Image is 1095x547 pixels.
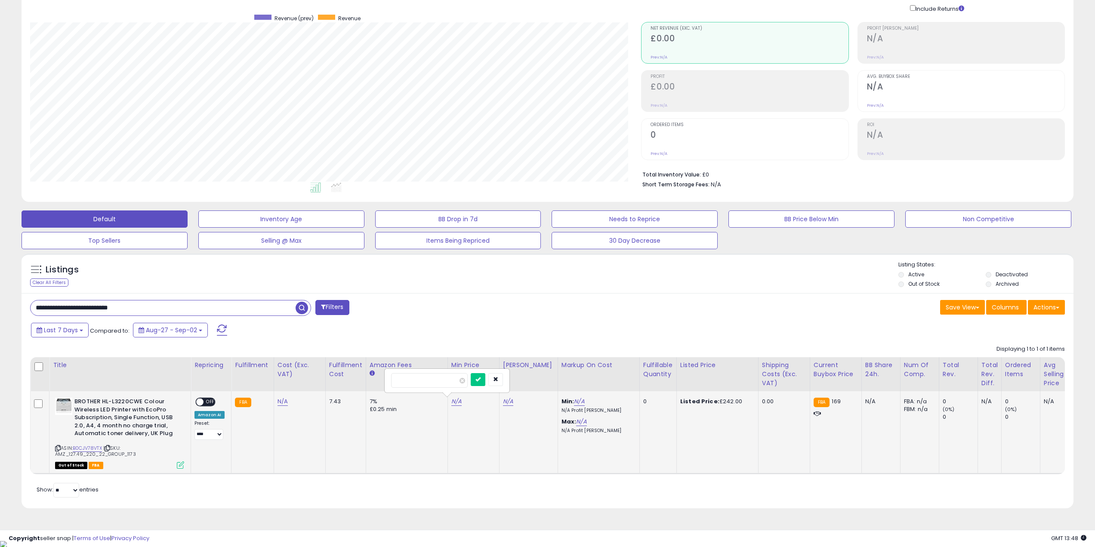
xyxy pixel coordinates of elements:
[55,462,87,469] span: All listings that are currently out of stock and unavailable for purchase on Amazon
[1028,300,1065,315] button: Actions
[235,361,270,370] div: Fulfillment
[503,361,554,370] div: [PERSON_NAME]
[574,397,584,406] a: N/A
[561,408,633,414] p: N/A Profit [PERSON_NAME]
[904,405,932,413] div: FBM: n/a
[908,271,924,278] label: Active
[55,398,72,415] img: 41zN7dBixXL._SL40_.jpg
[329,361,362,379] div: Fulfillment Cost
[762,361,806,388] div: Shipping Costs (Exc. VAT)
[375,232,541,249] button: Items Being Repriced
[867,123,1064,127] span: ROI
[375,210,541,228] button: BB Drop in 7d
[31,323,89,337] button: Last 7 Days
[111,534,149,542] a: Privacy Policy
[867,82,1064,93] h2: N/A
[651,130,848,142] h2: 0
[204,399,217,406] span: OFF
[90,327,130,335] span: Compared to:
[370,398,441,405] div: 7%
[898,261,1073,269] p: Listing States:
[996,280,1019,287] label: Archived
[278,361,322,379] div: Cost (Exc. VAT)
[55,445,136,457] span: | SKU: AMZ_127.49_220_22_GROUP_1173
[986,300,1027,315] button: Columns
[711,180,721,189] span: N/A
[832,397,840,405] span: 169
[814,361,858,379] div: Current Buybox Price
[451,397,462,406] a: N/A
[146,326,197,334] span: Aug-27 - Sep-02
[561,428,633,434] p: N/A Profit [PERSON_NAME]
[194,411,225,419] div: Amazon AI
[651,103,667,108] small: Prev: N/A
[867,130,1064,142] h2: N/A
[904,3,975,13] div: Include Returns
[680,397,719,405] b: Listed Price:
[943,406,955,413] small: (0%)
[642,171,701,178] b: Total Inventory Value:
[561,361,636,370] div: Markup on Cost
[867,34,1064,45] h2: N/A
[558,357,639,391] th: The percentage added to the cost of goods (COGS) that forms the calculator for Min & Max prices.
[22,232,188,249] button: Top Sellers
[651,34,848,45] h2: £0.00
[867,55,884,60] small: Prev: N/A
[561,397,574,405] b: Min:
[981,398,995,405] div: N/A
[865,398,894,405] div: N/A
[867,74,1064,79] span: Avg. Buybox Share
[275,15,314,22] span: Revenue (prev)
[643,361,673,379] div: Fulfillable Quantity
[1005,398,1040,405] div: 0
[133,323,208,337] button: Aug-27 - Sep-02
[992,303,1019,312] span: Columns
[905,210,1071,228] button: Non Competitive
[198,210,364,228] button: Inventory Age
[867,151,884,156] small: Prev: N/A
[1005,413,1040,421] div: 0
[198,232,364,249] button: Selling @ Max
[74,534,110,542] a: Terms of Use
[194,420,225,440] div: Preset:
[904,398,932,405] div: FBA: n/a
[981,361,998,388] div: Total Rev. Diff.
[9,534,40,542] strong: Copyright
[680,361,755,370] div: Listed Price
[30,278,68,287] div: Clear All Filters
[370,361,444,370] div: Amazon Fees
[370,370,375,377] small: Amazon Fees.
[561,417,577,426] b: Max:
[1051,534,1086,542] span: 2025-09-10 13:48 GMT
[943,361,974,379] div: Total Rev.
[1005,406,1017,413] small: (0%)
[73,445,102,452] a: B0CJV78VTX
[9,535,149,543] div: seller snap | |
[44,326,78,334] span: Last 7 Days
[943,398,978,405] div: 0
[370,405,441,413] div: £0.25 min
[278,397,288,406] a: N/A
[651,74,848,79] span: Profit
[451,361,496,370] div: Min Price
[329,398,359,405] div: 7.43
[943,413,978,421] div: 0
[867,103,884,108] small: Prev: N/A
[651,151,667,156] small: Prev: N/A
[37,485,99,494] span: Show: entries
[552,232,718,249] button: 30 Day Decrease
[1044,361,1075,388] div: Avg Selling Price
[338,15,361,22] span: Revenue
[940,300,985,315] button: Save View
[651,82,848,93] h2: £0.00
[315,300,349,315] button: Filters
[904,361,935,379] div: Num of Comp.
[996,345,1065,353] div: Displaying 1 to 1 of 1 items
[680,398,752,405] div: £242.00
[55,398,184,468] div: ASIN:
[1044,398,1072,405] div: N/A
[89,462,103,469] span: FBA
[22,210,188,228] button: Default
[996,271,1028,278] label: Deactivated
[867,26,1064,31] span: Profit [PERSON_NAME]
